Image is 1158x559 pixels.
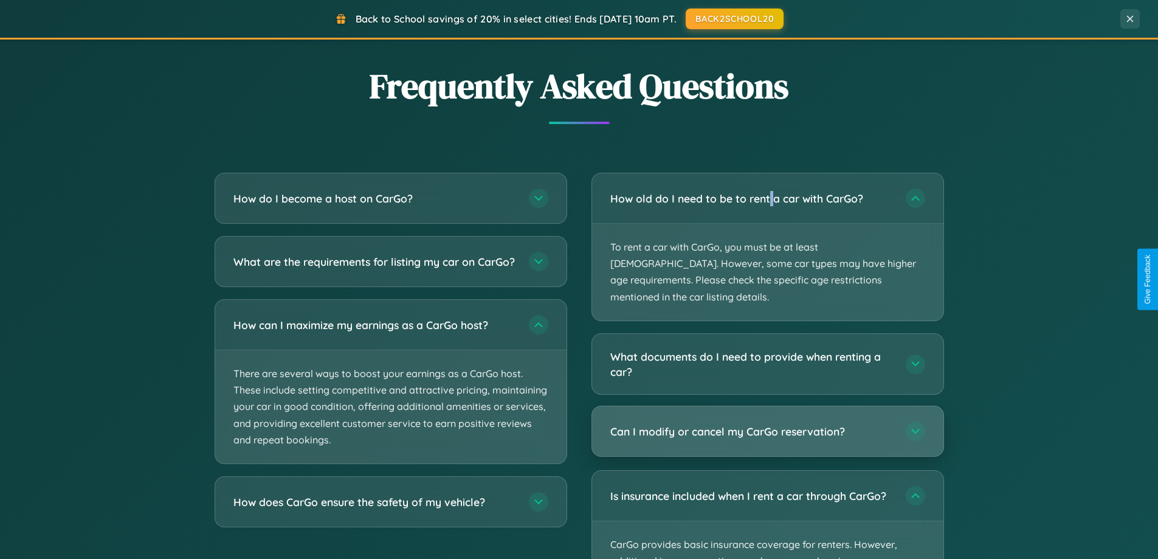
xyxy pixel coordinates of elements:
h3: How old do I need to be to rent a car with CarGo? [610,191,894,206]
div: Give Feedback [1143,255,1152,304]
h3: How do I become a host on CarGo? [233,191,517,206]
p: To rent a car with CarGo, you must be at least [DEMOGRAPHIC_DATA]. However, some car types may ha... [592,224,943,321]
h3: What documents do I need to provide when renting a car? [610,349,894,379]
p: There are several ways to boost your earnings as a CarGo host. These include setting competitive ... [215,350,567,464]
h3: Is insurance included when I rent a car through CarGo? [610,488,894,504]
h2: Frequently Asked Questions [215,63,944,109]
span: Back to School savings of 20% in select cities! Ends [DATE] 10am PT. [356,13,677,25]
h3: How does CarGo ensure the safety of my vehicle? [233,495,517,510]
h3: How can I maximize my earnings as a CarGo host? [233,318,517,333]
h3: Can I modify or cancel my CarGo reservation? [610,424,894,439]
h3: What are the requirements for listing my car on CarGo? [233,254,517,269]
button: BACK2SCHOOL20 [686,9,784,29]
